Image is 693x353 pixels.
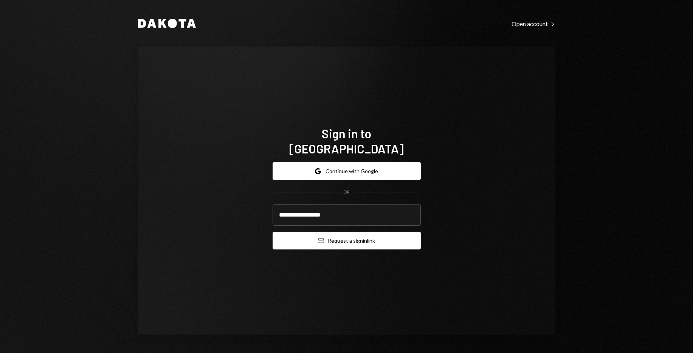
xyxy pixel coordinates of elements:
[273,232,421,249] button: Request a signinlink
[273,126,421,156] h1: Sign in to [GEOGRAPHIC_DATA]
[273,162,421,180] button: Continue with Google
[343,189,350,195] div: OR
[512,19,555,28] a: Open account
[512,20,555,28] div: Open account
